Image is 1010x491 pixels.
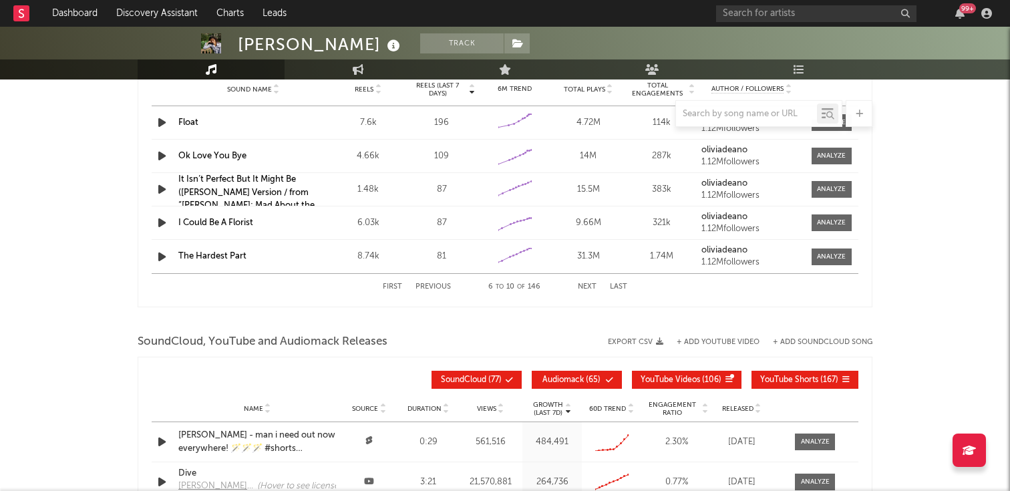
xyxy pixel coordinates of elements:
[760,339,872,346] button: + Add SoundCloud Song
[701,158,802,167] div: 1.12M followers
[608,338,663,346] button: Export CSV
[555,150,622,163] div: 14M
[701,224,802,234] div: 1.12M followers
[701,179,802,188] a: oliviadeano
[701,246,802,255] a: oliviadeano
[482,84,548,94] div: 6M Trend
[138,334,387,350] span: SoundCloud, YouTube and Audiomack Releases
[663,339,760,346] div: + Add YouTube Video
[645,401,700,417] span: Engagement Ratio
[533,409,563,417] p: (Last 7d)
[955,8,965,19] button: 99+
[440,376,502,384] span: ( 77 )
[564,86,605,94] span: Total Plays
[629,250,695,263] div: 1.74M
[701,258,802,267] div: 1.12M followers
[441,376,486,384] span: SoundCloud
[178,152,246,160] a: Ok Love You Bye
[335,183,401,196] div: 1.48k
[715,476,768,489] div: [DATE]
[526,476,578,489] div: 264,736
[238,33,403,55] div: [PERSON_NAME]
[959,3,976,13] div: 99 +
[526,436,578,449] div: 484,491
[432,371,522,389] button: SoundCloud(77)
[641,376,721,384] span: ( 106 )
[641,376,700,384] span: YouTube Videos
[496,284,504,290] span: to
[701,124,802,134] div: 1.12M followers
[632,371,741,389] button: YouTube Videos(106)
[408,250,475,263] div: 81
[629,150,695,163] div: 287k
[462,476,520,489] div: 21,570,881
[477,405,496,413] span: Views
[610,283,627,291] button: Last
[578,283,597,291] button: Next
[589,405,626,413] span: 60D Trend
[677,339,760,346] button: + Add YouTube Video
[407,405,442,413] span: Duration
[701,191,802,200] div: 1.12M followers
[533,401,563,409] p: Growth
[629,183,695,196] div: 383k
[420,33,504,53] button: Track
[402,476,455,489] div: 3:21
[751,371,858,389] button: YouTube Shorts(167)
[227,86,272,94] span: Sound Name
[542,376,584,384] span: Audiomack
[352,405,378,413] span: Source
[711,85,784,94] span: Author / Followers
[355,86,373,94] span: Reels
[722,405,753,413] span: Released
[178,252,246,261] a: The Hardest Part
[555,216,622,230] div: 9.66M
[335,150,401,163] div: 4.66k
[517,284,525,290] span: of
[178,218,253,227] a: I Could Be A Florist
[540,376,602,384] span: ( 65 )
[408,216,475,230] div: 87
[701,146,802,155] a: oliviadeano
[462,436,520,449] div: 561,516
[760,376,838,384] span: ( 167 )
[244,405,263,413] span: Name
[715,436,768,449] div: [DATE]
[701,179,747,188] strong: oliviadeano
[335,250,401,263] div: 8.74k
[555,250,622,263] div: 31.3M
[178,175,315,236] a: It Isn’t Perfect But It Might Be ([PERSON_NAME] Version / from “[PERSON_NAME]: Mad About the Boy”...
[645,436,708,449] div: 2.30 %
[478,279,551,295] div: 6 10 146
[335,216,401,230] div: 6.03k
[402,436,455,449] div: 0:29
[383,283,402,291] button: First
[629,81,687,98] span: Total Engagements
[760,376,818,384] span: YouTube Shorts
[178,429,336,455] a: [PERSON_NAME] - man i need out now everywhere! 🪄🪄🪄 #shorts #oliviadean #newmusic
[716,5,916,22] input: Search for artists
[676,109,817,120] input: Search by song name or URL
[555,183,622,196] div: 15.5M
[701,246,747,255] strong: oliviadeano
[701,212,747,221] strong: oliviadeano
[415,283,451,291] button: Previous
[629,216,695,230] div: 321k
[408,81,467,98] span: Reels (last 7 days)
[773,339,872,346] button: + Add SoundCloud Song
[532,371,622,389] button: Audiomack(65)
[701,146,747,154] strong: oliviadeano
[701,212,802,222] a: oliviadeano
[408,150,475,163] div: 109
[178,467,336,480] a: Dive
[408,183,475,196] div: 87
[645,476,708,489] div: 0.77 %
